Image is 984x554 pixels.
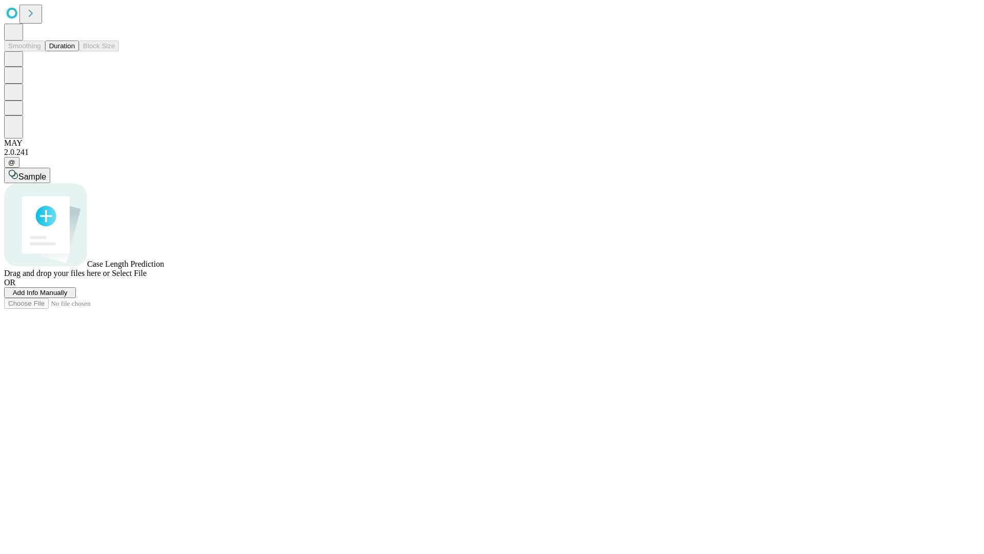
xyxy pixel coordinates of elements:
[4,168,50,183] button: Sample
[4,287,76,298] button: Add Info Manually
[4,148,980,157] div: 2.0.241
[18,172,46,181] span: Sample
[4,157,19,168] button: @
[13,289,68,296] span: Add Info Manually
[79,41,119,51] button: Block Size
[112,269,147,278] span: Select File
[45,41,79,51] button: Duration
[4,138,980,148] div: MAY
[4,41,45,51] button: Smoothing
[8,159,15,166] span: @
[4,269,110,278] span: Drag and drop your files here or
[4,278,15,287] span: OR
[87,260,164,268] span: Case Length Prediction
